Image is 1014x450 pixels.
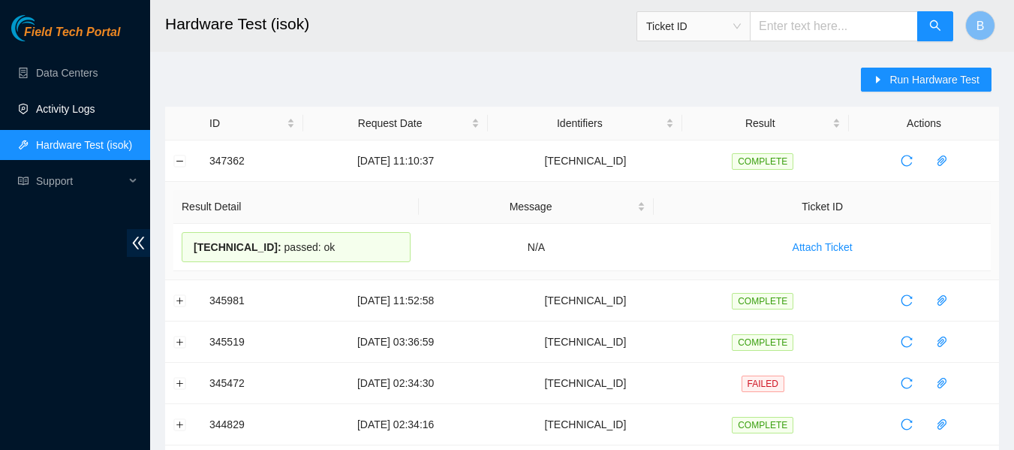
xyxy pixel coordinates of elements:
span: Attach Ticket [793,239,853,255]
a: Hardware Test (isok) [36,139,132,151]
td: 347362 [201,140,303,182]
a: Akamai TechnologiesField Tech Portal [11,27,120,47]
td: [TECHNICAL_ID] [488,404,682,445]
span: reload [895,155,918,167]
button: paper-clip [930,288,954,313]
td: 345519 [201,322,303,363]
button: Expand row [174,294,186,307]
button: Attach Ticket [781,235,865,259]
span: reload [895,418,918,430]
button: reload [895,288,919,313]
span: COMPLETE [732,293,793,310]
td: [DATE] 02:34:30 [303,363,488,404]
button: B [965,11,995,41]
span: reload [895,377,918,389]
span: search [929,20,941,34]
span: Run Hardware Test [889,71,979,88]
td: 345472 [201,363,303,404]
th: Result Detail [173,190,419,224]
span: double-left [127,229,150,257]
span: COMPLETE [732,417,793,433]
td: [TECHNICAL_ID] [488,363,682,404]
span: paper-clip [931,418,953,430]
button: reload [895,330,919,354]
span: Support [36,166,125,196]
button: Expand row [174,418,186,430]
th: Actions [849,107,999,140]
span: B [976,17,985,35]
span: Ticket ID [646,15,741,38]
span: paper-clip [931,336,953,348]
td: [TECHNICAL_ID] [488,140,682,182]
span: [TECHNICAL_ID] : [194,241,281,253]
span: paper-clip [931,155,953,167]
td: 345981 [201,280,303,322]
td: [DATE] 03:36:59 [303,322,488,363]
div: passed: ok [182,232,411,262]
th: Ticket ID [654,190,991,224]
span: COMPLETE [732,153,793,170]
span: COMPLETE [732,334,793,351]
input: Enter text here... [750,11,918,41]
img: Akamai Technologies [11,15,76,41]
button: paper-clip [930,330,954,354]
button: caret-rightRun Hardware Test [861,68,991,92]
span: paper-clip [931,377,953,389]
button: Expand row [174,336,186,348]
td: [DATE] 11:10:37 [303,140,488,182]
span: caret-right [873,74,883,86]
td: [DATE] 11:52:58 [303,280,488,322]
span: reload [895,336,918,348]
span: reload [895,294,918,307]
button: reload [895,371,919,395]
span: FAILED [742,376,784,392]
button: paper-clip [930,412,954,436]
button: search [917,11,953,41]
a: Data Centers [36,67,98,79]
td: 344829 [201,404,303,445]
span: read [18,176,29,186]
button: Expand row [174,377,186,389]
a: Activity Logs [36,103,95,115]
td: [TECHNICAL_ID] [488,322,682,363]
button: paper-clip [930,149,954,173]
button: paper-clip [930,371,954,395]
span: Field Tech Portal [24,26,120,40]
td: [TECHNICAL_ID] [488,280,682,322]
button: Collapse row [174,155,186,167]
td: N/A [419,224,654,271]
td: [DATE] 02:34:16 [303,404,488,445]
span: paper-clip [931,294,953,307]
button: reload [895,149,919,173]
button: reload [895,412,919,436]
